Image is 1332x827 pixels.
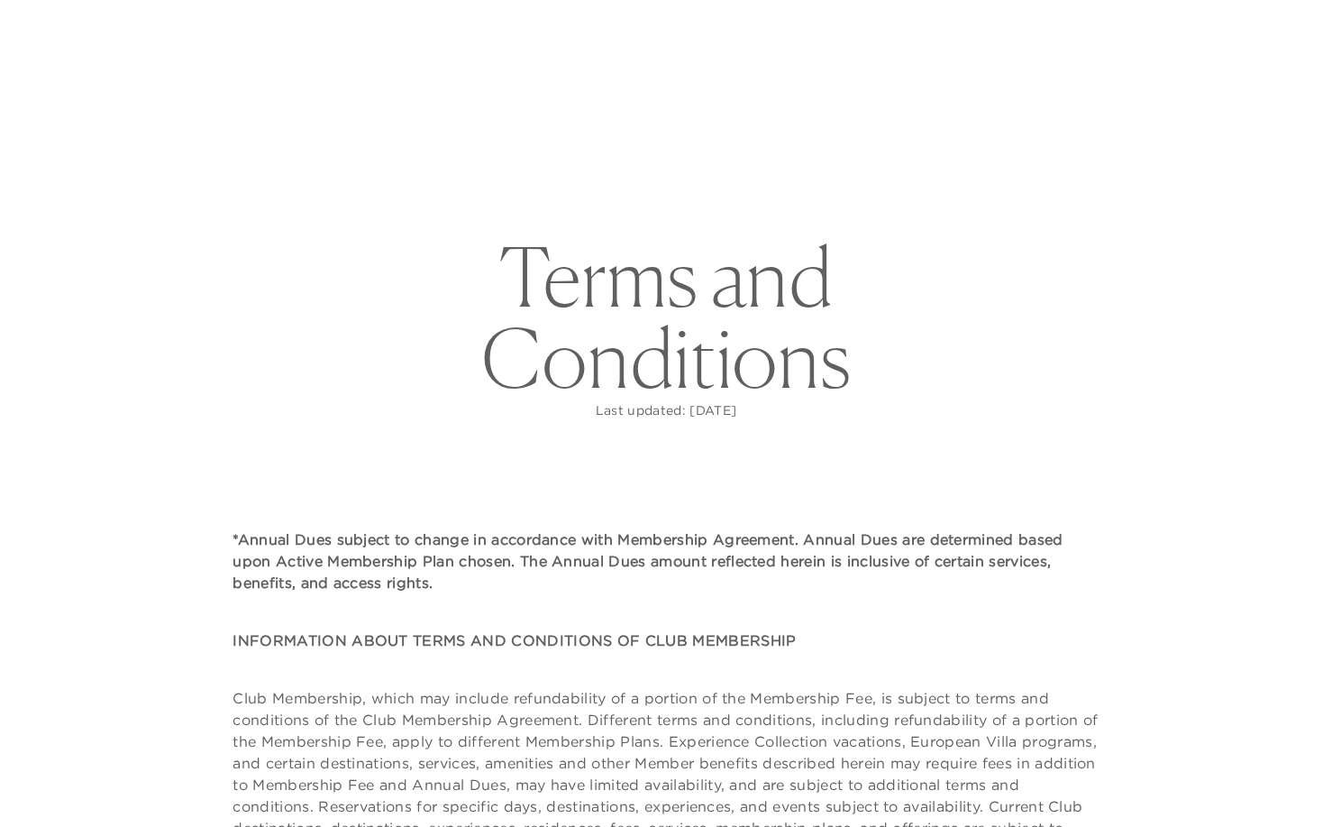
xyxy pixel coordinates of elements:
[360,236,972,399] h1: Terms and Conditions
[56,20,134,36] a: Get Started
[762,58,872,110] a: Community
[596,402,736,418] span: Last updated: [DATE]
[233,530,1063,592] strong: *Annual Dues subject to change in accordance with Membership Agreement. Annual Dues are determine...
[624,58,735,110] a: Membership
[1140,20,1229,36] a: Member Login
[233,631,796,649] strong: INFORMATION ABOUT TERMS AND CONDITIONS OF CLUB MEMBERSHIP
[459,58,597,110] a: The Collection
